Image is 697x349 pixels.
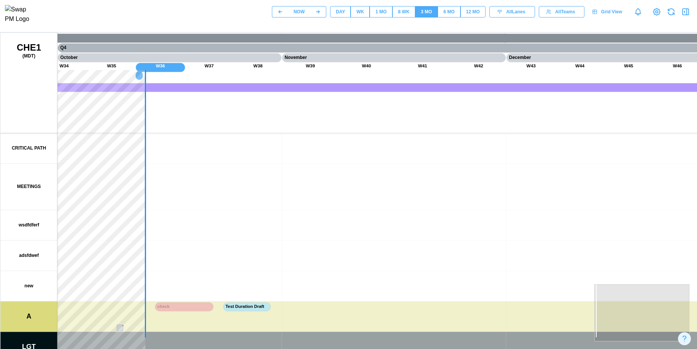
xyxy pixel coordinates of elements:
button: WK [351,6,370,18]
button: AllLanes [489,6,535,18]
div: NOW [294,8,305,16]
div: 6 MO [443,8,454,16]
div: 3 MO [421,8,432,16]
div: 12 MO [466,8,480,16]
button: DAY [330,6,351,18]
div: DAY [336,8,345,16]
div: WK [356,8,364,16]
a: View Project [651,6,662,17]
button: 3 MO [415,6,438,18]
button: Refresh Grid [666,6,676,17]
button: 8 WK [392,6,415,18]
span: All Teams [555,6,575,17]
button: 1 MO [370,6,392,18]
span: All Lanes [506,6,525,17]
button: AllTeams [539,6,584,18]
div: 8 WK [398,8,410,16]
button: 6 MO [438,6,460,18]
button: NOW [288,6,310,18]
a: Notifications [632,5,645,18]
button: 12 MO [460,6,486,18]
button: Open Drawer [680,6,691,17]
img: Swap PM Logo [5,5,36,24]
div: 1 MO [375,8,386,16]
a: Grid View [588,6,628,18]
span: Grid View [601,6,622,17]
